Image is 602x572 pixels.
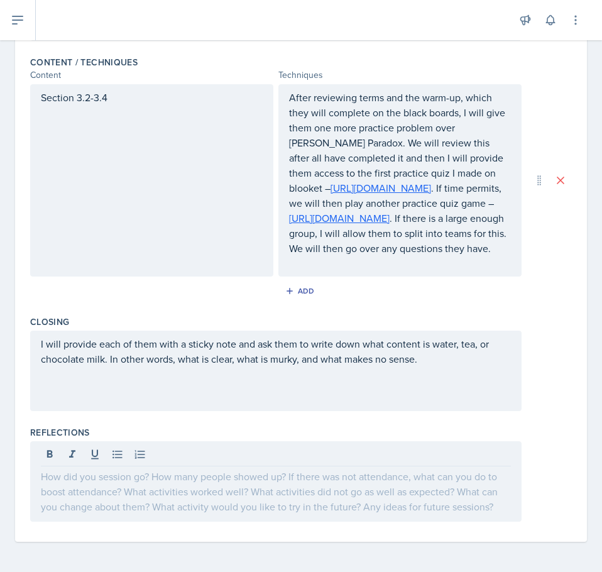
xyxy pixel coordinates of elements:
[289,90,511,256] p: After reviewing terms and the warm-up, which they will complete on the black boards, I will give ...
[41,336,511,366] p: I will provide each of them with a sticky note and ask them to write down what content is water, ...
[30,56,138,69] label: Content / Techniques
[278,69,522,82] div: Techniques
[331,181,431,195] a: [URL][DOMAIN_NAME]
[41,90,263,105] p: Section 3.2-3.4
[30,316,69,328] label: Closing
[288,286,315,296] div: Add
[281,282,322,300] button: Add
[30,426,90,439] label: Reflections
[289,211,390,225] a: [URL][DOMAIN_NAME]
[30,69,273,82] div: Content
